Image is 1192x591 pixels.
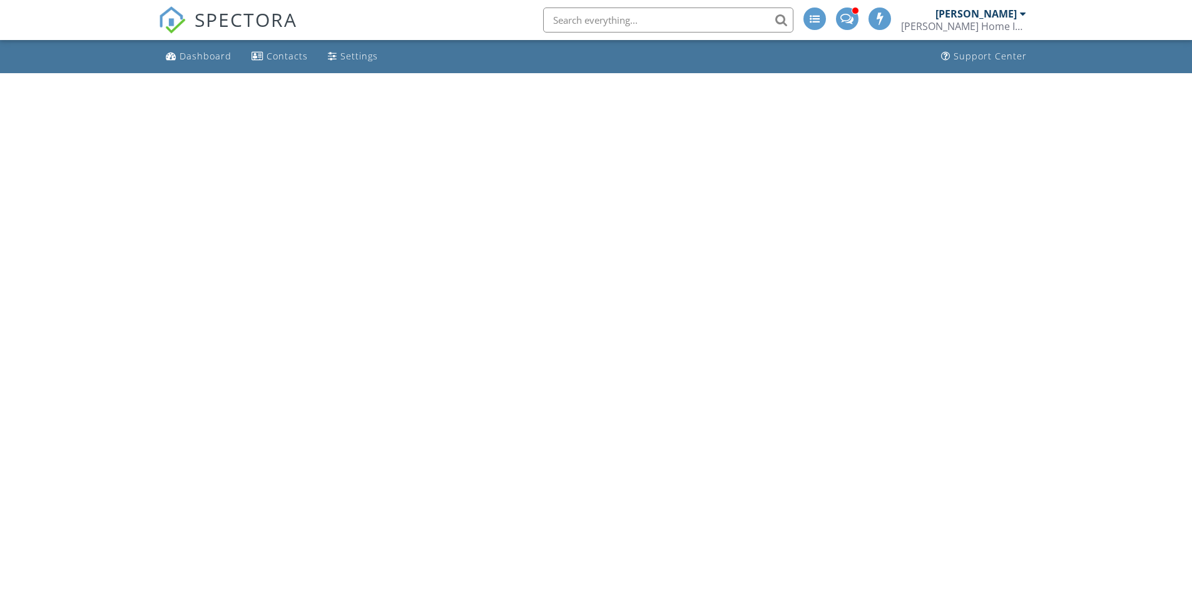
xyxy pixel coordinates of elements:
[267,50,308,62] div: Contacts
[247,45,313,68] a: Contacts
[543,8,793,33] input: Search everything...
[901,20,1026,33] div: Nickelsen Home Inspections, LLC
[161,45,237,68] a: Dashboard
[158,17,297,43] a: SPECTORA
[935,8,1017,20] div: [PERSON_NAME]
[936,45,1032,68] a: Support Center
[340,50,378,62] div: Settings
[323,45,383,68] a: Settings
[954,50,1027,62] div: Support Center
[195,6,297,33] span: SPECTORA
[180,50,232,62] div: Dashboard
[158,6,186,34] img: The Best Home Inspection Software - Spectora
